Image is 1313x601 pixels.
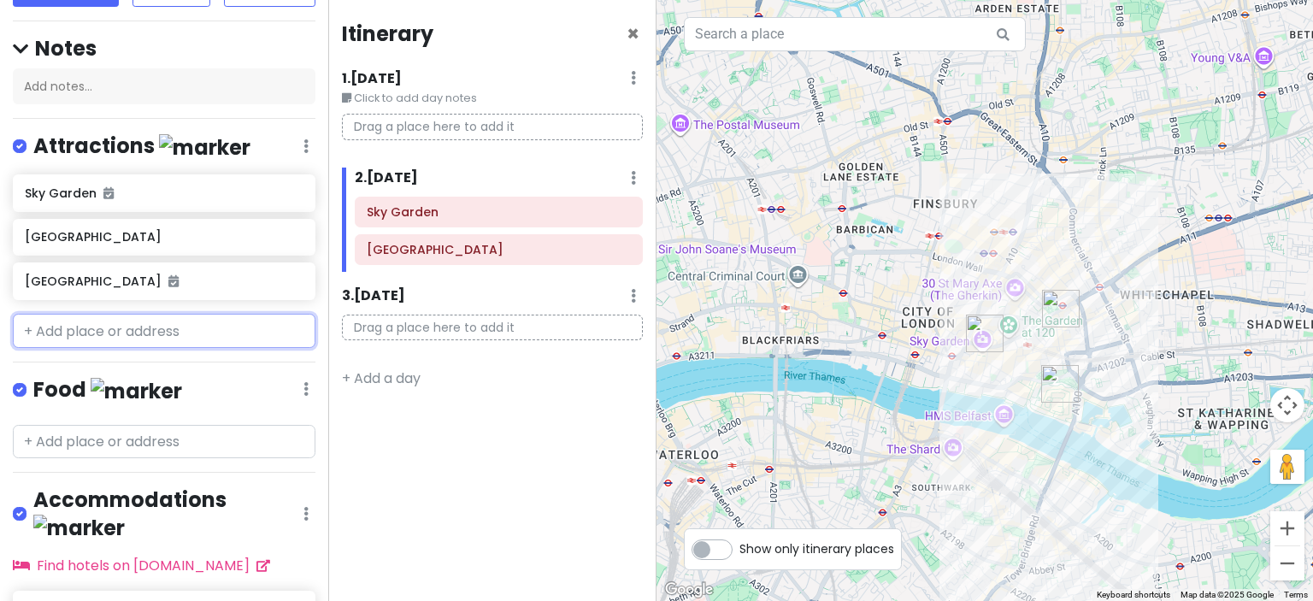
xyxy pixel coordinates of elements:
input: + Add place or address [13,314,315,348]
p: Drag a place here to add it [342,315,643,341]
button: Zoom in [1270,511,1304,545]
a: Open this area in Google Maps (opens a new window) [661,579,717,601]
button: Map camera controls [1270,388,1304,422]
i: Added to itinerary [168,275,179,287]
span: Close itinerary [627,20,639,48]
h4: Accommodations [33,486,303,541]
a: Find hotels on [DOMAIN_NAME] [13,556,270,575]
h4: Itinerary [342,21,433,47]
button: Zoom out [1270,546,1304,580]
h4: Notes [13,35,315,62]
h4: Attractions [33,133,250,161]
h4: Food [33,376,182,404]
div: Sky Garden [959,308,1010,359]
h6: Tower of London [367,242,631,257]
h6: [GEOGRAPHIC_DATA] [25,229,303,245]
h6: 3 . [DATE] [342,287,405,305]
div: Hotel Indigo London - Tower Hill by IHG [1035,283,1086,334]
img: marker [91,378,182,404]
input: Search a place [684,17,1026,51]
button: Keyboard shortcuts [1097,589,1170,601]
p: Drag a place here to add it [342,114,643,140]
i: Added to itinerary [103,187,114,199]
img: marker [159,134,250,161]
small: Click to add day notes [342,90,643,107]
button: Drag Pegman onto the map to open Street View [1270,450,1304,484]
div: Tower of London [1034,358,1086,410]
button: Close [627,24,639,44]
img: Google [661,579,717,601]
h6: 2 . [DATE] [355,169,418,187]
a: + Add a day [342,368,421,388]
img: marker [33,515,125,541]
a: Terms (opens in new tab) [1284,590,1308,599]
input: + Add place or address [13,425,315,459]
div: Add notes... [13,68,315,104]
h6: 1 . [DATE] [342,70,402,88]
span: Map data ©2025 Google [1181,590,1274,599]
h6: Sky Garden [25,186,303,201]
span: Show only itinerary places [739,539,894,558]
h6: [GEOGRAPHIC_DATA] [25,274,303,289]
h6: Sky Garden [367,204,631,220]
